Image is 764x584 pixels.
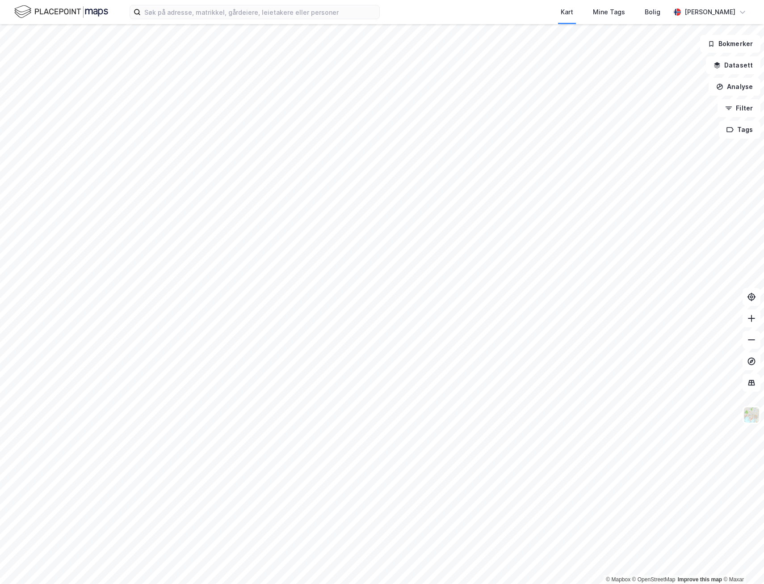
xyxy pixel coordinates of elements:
[709,78,760,96] button: Analyse
[718,99,760,117] button: Filter
[719,121,760,139] button: Tags
[606,576,630,583] a: Mapbox
[561,7,573,17] div: Kart
[700,35,760,53] button: Bokmerker
[719,541,764,584] iframe: Chat Widget
[684,7,735,17] div: [PERSON_NAME]
[645,7,660,17] div: Bolig
[632,576,676,583] a: OpenStreetMap
[14,4,108,20] img: logo.f888ab2527a4732fd821a326f86c7f29.svg
[706,56,760,74] button: Datasett
[743,406,760,423] img: Z
[678,576,722,583] a: Improve this map
[141,5,379,19] input: Søk på adresse, matrikkel, gårdeiere, leietakere eller personer
[593,7,625,17] div: Mine Tags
